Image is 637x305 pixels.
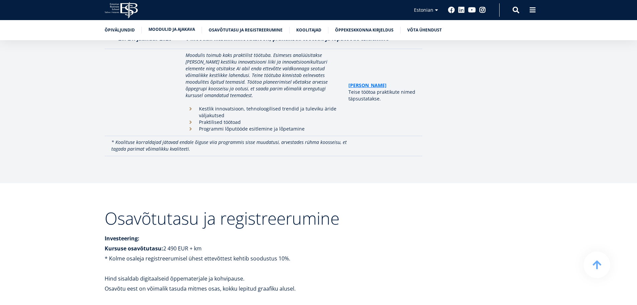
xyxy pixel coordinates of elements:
p: * Kolme osaleja registreerumisel ühest ettevõttest kehtib soodustus 10%. [105,253,422,263]
a: Koolitajad [296,27,321,33]
a: [PERSON_NAME] [348,82,387,89]
p: Teise töötoa praktikute nimed täpsustatakse. [348,89,416,102]
a: Instagram [479,7,486,13]
strong: Kursuse osavõtutasu: [105,245,163,252]
a: Moodulid ja ajakava [148,26,195,33]
a: Linkedin [458,7,465,13]
a: Osavõtutasu ja registreerumine [209,27,283,33]
p: Osavõtu eest on võimalik tasuda mitmes osas, kokku lepitud graafiku alusel. [105,284,422,294]
a: Võta ühendust [407,27,442,33]
a: Facebook [448,7,455,13]
li: Praktilised töötoad [186,119,342,126]
li: Kestlik innovatsioon, tehnoloogilised trendid ja tuleviku äride väljakutsed [186,105,342,119]
li: Programmi lõputööde esitlemine ja lõpetamine [186,126,342,132]
a: Õppekeskkonna kirjeldus [335,27,394,33]
p: Hind sisaldab digitaalseid õppematerjale ja kohvipause. [105,274,422,284]
p: 2 490 EUR + km [105,243,422,253]
h2: Osavõtutasu ja registreerumine [105,210,422,227]
a: Youtube [468,7,476,13]
a: Õpiväljundid [105,27,135,33]
strong: Investeering: [105,235,139,242]
p: 20.-21. jaanuar 2026 [111,35,179,42]
em: * Koolituse korraldajad jätavad endale õiguse viia programmis sisse muudatusi, arvestades rühma k... [111,139,347,152]
em: Moodulis toimub kaks praktilist töötuba. Esimeses analüüsitakse [PERSON_NAME] kestliku innovatsio... [186,52,328,98]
